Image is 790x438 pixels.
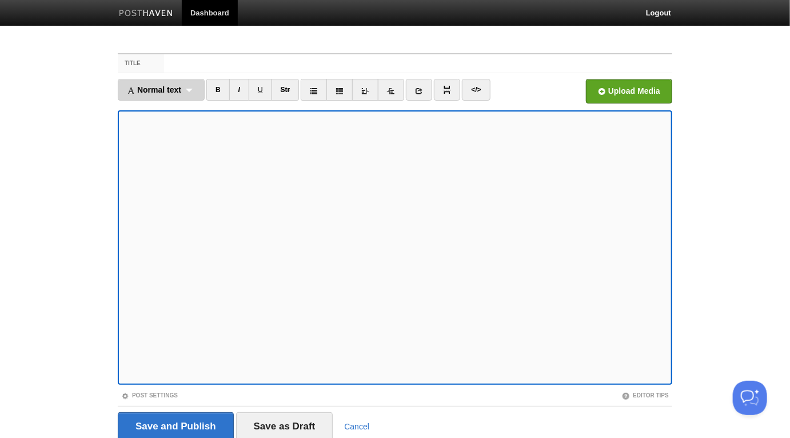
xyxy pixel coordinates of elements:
[462,79,490,101] a: </>
[622,392,669,399] a: Editor Tips
[272,79,300,101] a: Str
[229,79,249,101] a: I
[281,86,290,94] del: Str
[119,10,173,18] img: Posthaven-bar
[443,86,451,94] img: pagebreak-icon.png
[121,392,178,399] a: Post Settings
[118,54,164,73] label: Title
[206,79,230,101] a: B
[127,85,181,94] span: Normal text
[344,422,369,431] a: Cancel
[733,381,767,415] iframe: Help Scout Beacon - Open
[249,79,272,101] a: U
